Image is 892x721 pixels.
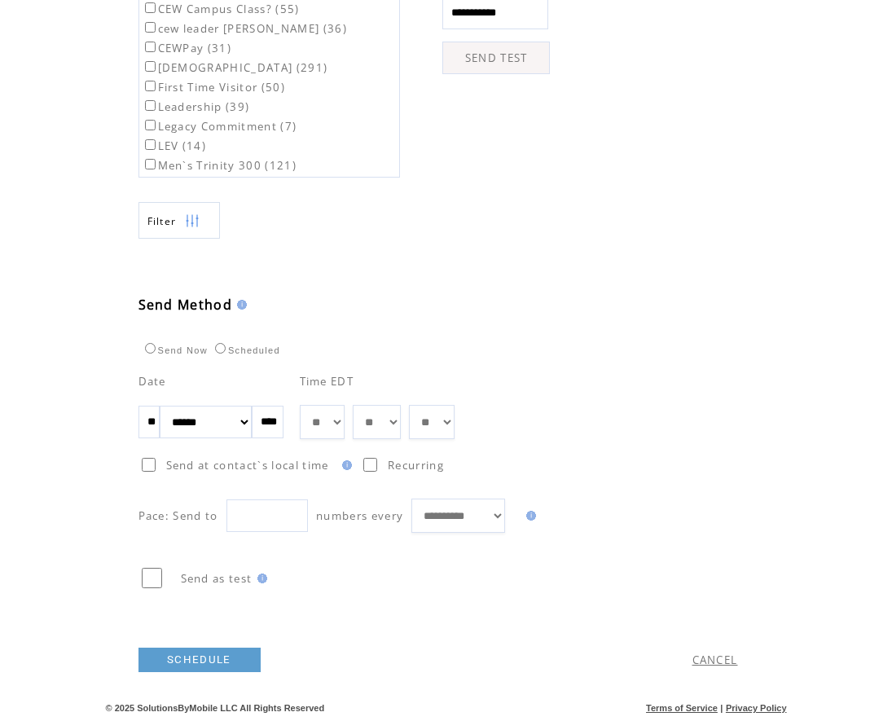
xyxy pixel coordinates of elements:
input: Scheduled [215,343,226,354]
span: Recurring [388,458,444,473]
img: help.gif [521,511,536,521]
span: Send at contact`s local time [166,458,329,473]
a: SCHEDULE [138,648,261,672]
img: help.gif [337,460,352,470]
label: Men`s Trinity 300 (121) [142,158,297,173]
img: help.gif [232,300,247,310]
a: Privacy Policy [726,703,787,713]
span: Pace: Send to [138,508,218,523]
a: SEND TEST [442,42,550,74]
label: Scheduled [211,345,280,355]
a: CANCEL [692,653,738,667]
label: First Time Visitor (50) [142,80,286,95]
input: [DEMOGRAPHIC_DATA] (291) [145,61,156,72]
span: Show filters [147,214,177,228]
span: numbers every [316,508,403,523]
span: Date [138,374,166,389]
label: Send Now [141,345,208,355]
a: Terms of Service [646,703,718,713]
span: Send as test [181,571,253,586]
input: First Time Visitor (50) [145,81,156,91]
label: Leadership (39) [142,99,250,114]
input: Send Now [145,343,156,354]
label: CEWPay (31) [142,41,232,55]
label: Legacy Commitment (7) [142,119,297,134]
span: Send Method [138,296,233,314]
input: Legacy Commitment (7) [145,120,156,130]
img: help.gif [253,574,267,583]
input: LEV (14) [145,139,156,150]
input: Men`s Trinity 300 (121) [145,159,156,169]
input: CEW Campus Class? (55) [145,2,156,13]
span: Time EDT [300,374,354,389]
label: [DEMOGRAPHIC_DATA] (291) [142,60,328,75]
img: filters.png [185,203,200,240]
input: cew leader [PERSON_NAME] (36) [145,22,156,33]
label: CEW Campus Class? (55) [142,2,300,16]
label: LEV (14) [142,138,207,153]
label: cew leader [PERSON_NAME] (36) [142,21,348,36]
span: © 2025 SolutionsByMobile LLC All Rights Reserved [106,703,325,713]
input: Leadership (39) [145,100,156,111]
span: | [720,703,723,713]
a: Filter [138,202,220,239]
input: CEWPay (31) [145,42,156,52]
